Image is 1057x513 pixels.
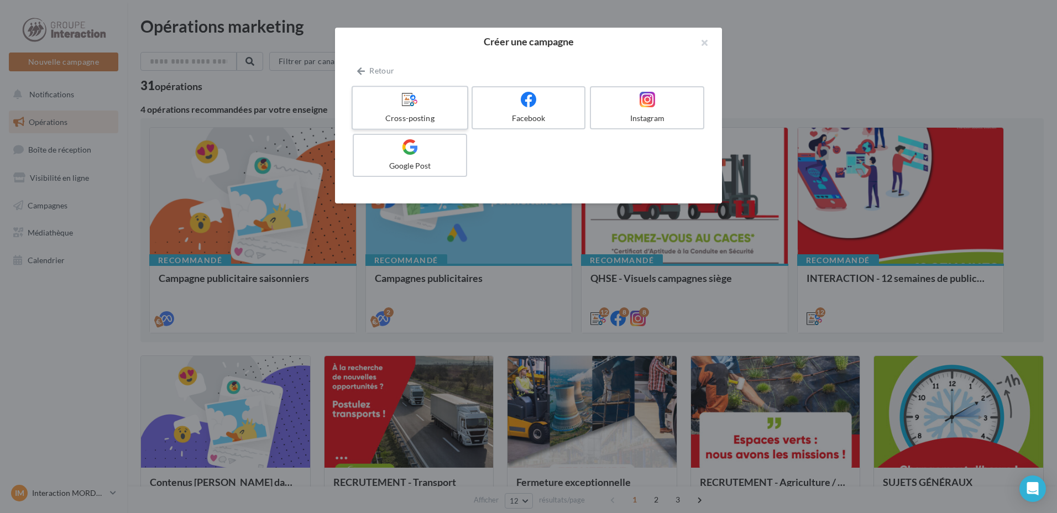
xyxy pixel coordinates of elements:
h2: Créer une campagne [353,36,704,46]
div: Google Post [358,160,462,171]
div: Instagram [595,113,699,124]
div: Cross-posting [357,113,462,124]
button: Retour [353,64,399,77]
div: Facebook [477,113,580,124]
div: Open Intercom Messenger [1019,475,1046,502]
